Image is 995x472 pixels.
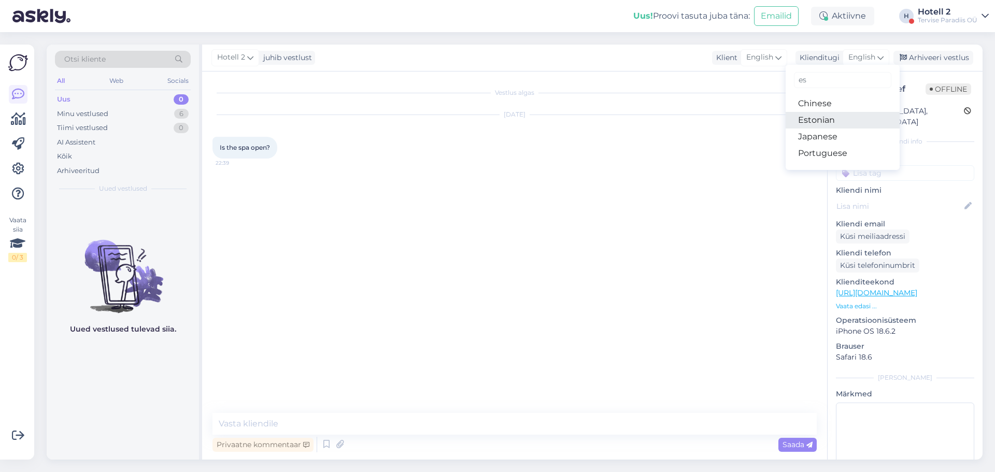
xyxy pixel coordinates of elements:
p: Kliendi email [836,219,974,230]
div: Küsi meiliaadressi [836,230,909,244]
div: Socials [165,74,191,88]
div: Kliendi info [836,137,974,146]
div: All [55,74,67,88]
div: [DATE] [212,110,817,119]
div: 0 [174,123,189,133]
a: [URL][DOMAIN_NAME] [836,288,917,297]
a: Hotell 2Tervise Paradiis OÜ [918,8,989,24]
a: Japanese [786,128,900,145]
div: H [899,9,914,23]
div: Klient [712,52,737,63]
span: Is the spa open? [220,144,270,151]
a: Chinese [786,95,900,112]
div: Uus [57,94,70,105]
button: Emailid [754,6,799,26]
div: Hotell 2 [918,8,977,16]
a: Portuguese [786,145,900,162]
div: Arhiveeri vestlus [893,51,973,65]
div: Web [107,74,125,88]
span: Otsi kliente [64,54,106,65]
p: Kliendi telefon [836,248,974,259]
input: Lisa tag [836,165,974,181]
div: Kõik [57,151,72,162]
span: Saada [783,440,813,449]
span: English [746,52,773,63]
img: Askly Logo [8,53,28,73]
div: Vestlus algas [212,88,817,97]
span: Hotell 2 [217,52,245,63]
span: Uued vestlused [99,184,147,193]
p: iPhone OS 18.6.2 [836,326,974,337]
div: Aktiivne [811,7,874,25]
div: juhib vestlust [259,52,312,63]
b: Uus! [633,11,653,21]
div: [GEOGRAPHIC_DATA], [GEOGRAPHIC_DATA] [839,106,964,127]
div: 0 / 3 [8,253,27,262]
div: Proovi tasuta juba täna: [633,10,750,22]
img: No chats [47,221,199,314]
input: Lisa nimi [836,201,962,212]
div: Arhiveeritud [57,166,99,176]
div: AI Assistent [57,137,95,148]
p: Brauser [836,341,974,352]
div: Vaata siia [8,216,27,262]
span: English [848,52,875,63]
p: Kliendi tag'id [836,152,974,163]
div: 0 [174,94,189,105]
div: Tiimi vestlused [57,123,108,133]
div: Tervise Paradiis OÜ [918,16,977,24]
span: 22:39 [216,159,254,167]
div: [PERSON_NAME] [836,373,974,382]
p: Kliendi nimi [836,185,974,196]
div: Minu vestlused [57,109,108,119]
span: Offline [926,83,971,95]
p: Safari 18.6 [836,352,974,363]
input: Kirjuta, millist tag'i otsid [794,72,891,88]
p: Operatsioonisüsteem [836,315,974,326]
a: Estonian [786,112,900,128]
p: Klienditeekond [836,277,974,288]
div: Klienditugi [795,52,840,63]
div: Privaatne kommentaar [212,438,314,452]
div: Küsi telefoninumbrit [836,259,919,273]
p: Märkmed [836,389,974,399]
p: Vaata edasi ... [836,302,974,311]
div: 6 [174,109,189,119]
p: Uued vestlused tulevad siia. [70,324,176,335]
